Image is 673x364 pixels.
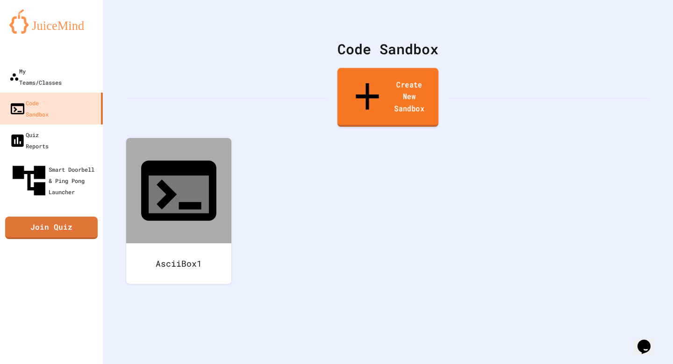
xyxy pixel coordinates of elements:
[9,129,49,152] div: Quiz Reports
[9,161,99,200] div: Smart Doorbell & Ping Pong Launcher
[337,68,438,127] a: Create New Sandbox
[9,66,62,88] div: My Teams/Classes
[5,217,98,239] a: Join Quiz
[9,9,93,34] img: logo-orange.svg
[634,327,664,355] iframe: chat widget
[126,243,231,284] div: AsciiBox1
[126,38,650,59] div: Code Sandbox
[9,97,49,120] div: Code Sandbox
[126,138,231,284] a: AsciiBox1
